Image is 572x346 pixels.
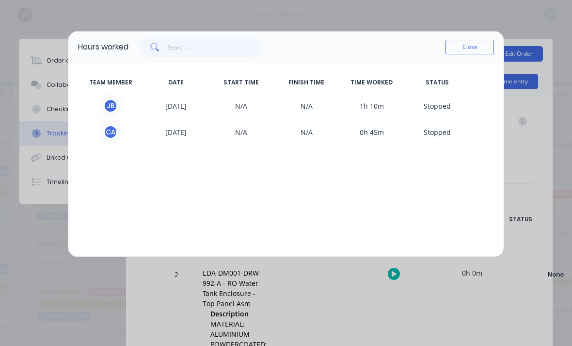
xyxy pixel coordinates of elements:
[445,40,494,54] button: Close
[143,125,209,139] span: [DATE]
[78,41,128,53] div: Hours worked
[274,99,339,113] span: N/A
[143,78,209,87] span: DATE
[339,99,405,113] span: 1h 10m
[274,125,339,139] span: N/A
[208,78,274,87] span: START TIME
[339,78,405,87] span: TIME WORKED
[78,78,143,87] span: TEAM MEMBER
[404,78,470,87] span: STATUS
[208,99,274,113] span: N/A
[143,99,209,113] span: [DATE]
[208,125,274,139] span: N/A
[339,125,405,139] span: 0h 45m
[103,125,118,139] div: C A
[404,99,470,113] span: S topped
[167,37,262,57] input: Search...
[103,99,118,113] div: J B
[404,125,470,139] span: S topped
[274,78,339,87] span: FINISH TIME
